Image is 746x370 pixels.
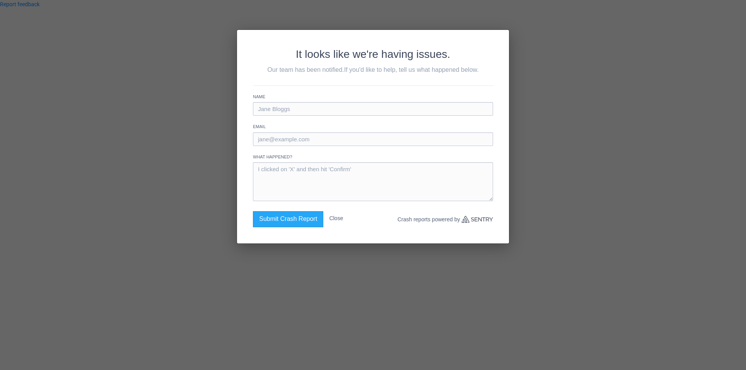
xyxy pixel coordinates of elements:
[253,123,493,130] label: Email
[253,211,323,227] button: Submit Crash Report
[253,154,493,160] label: What happened?
[253,65,493,75] p: Our team has been notified.
[462,216,493,223] a: Sentry
[397,211,493,228] p: Crash reports powered by
[253,132,493,146] input: jane@example.com
[253,102,493,116] input: Jane Bloggs
[253,94,493,100] label: Name
[253,46,493,63] h2: It looks like we're having issues.
[344,66,479,73] span: If you'd like to help, tell us what happened below.
[329,211,343,225] button: Close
